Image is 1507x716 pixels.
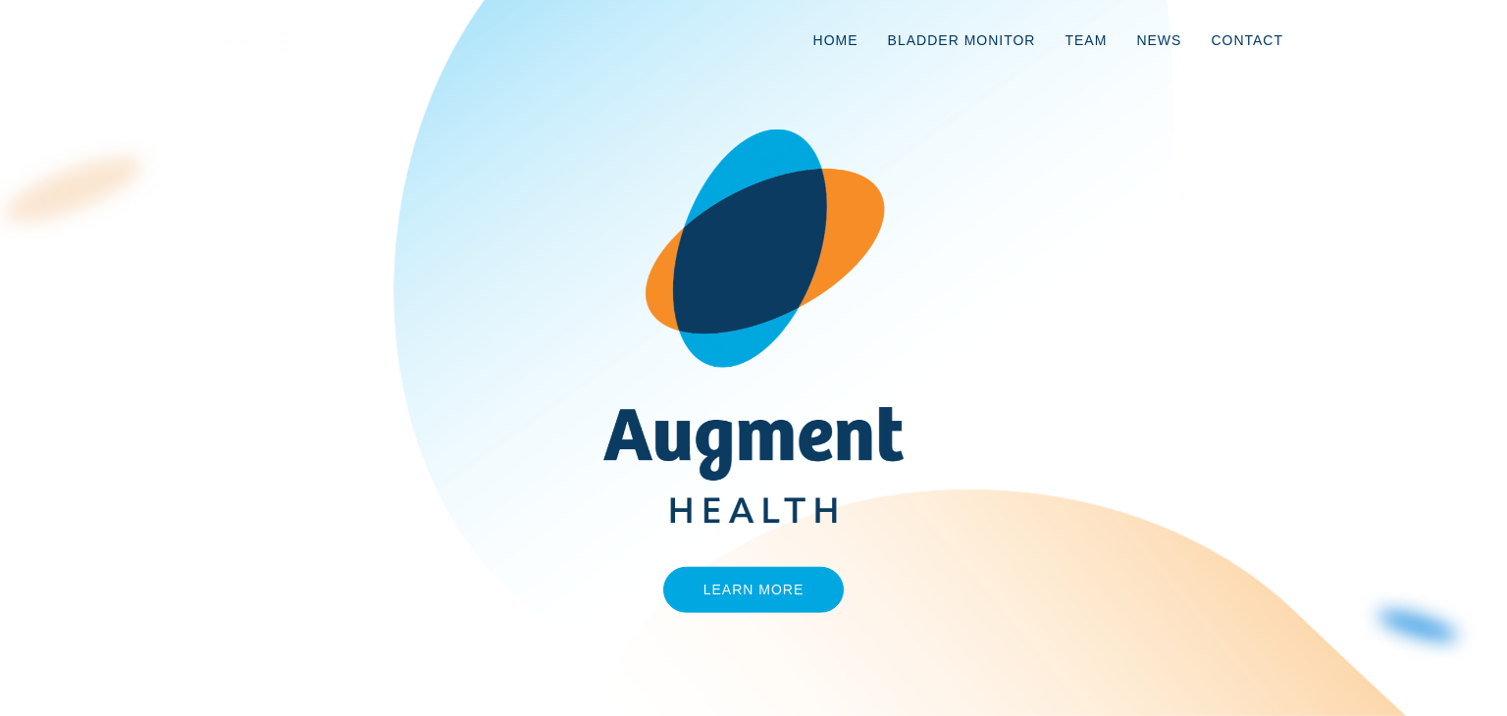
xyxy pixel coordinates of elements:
img: logo [209,32,287,52]
a: Learn More [663,566,845,612]
a: Contact [1196,8,1298,73]
a: Home [799,8,873,73]
a: News [1121,8,1196,73]
img: AugmentHealth_FullColor_Transparent.png [589,129,917,524]
a: Bladder Monitor [873,8,1051,73]
a: Team [1050,8,1121,73]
